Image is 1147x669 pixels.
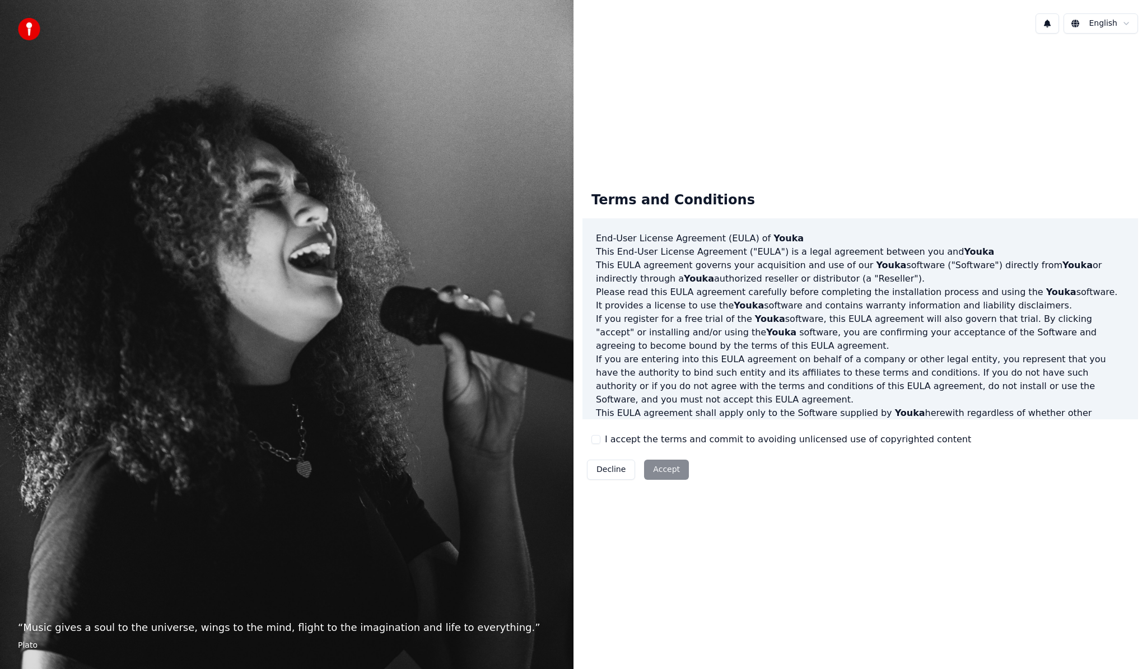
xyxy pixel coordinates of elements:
p: This EULA agreement governs your acquisition and use of our software ("Software") directly from o... [596,259,1125,286]
img: youka [18,18,40,40]
footer: Plato [18,640,556,651]
span: Youka [964,246,994,257]
p: “ Music gives a soul to the universe, wings to the mind, flight to the imagination and life to ev... [18,620,556,635]
span: Youka [734,300,764,311]
h3: End-User License Agreement (EULA) of [596,232,1125,245]
p: This EULA agreement shall apply only to the Software supplied by herewith regardless of whether o... [596,406,1125,460]
label: I accept the terms and commit to avoiding unlicensed use of copyrighted content [605,433,971,446]
span: Youka [755,314,785,324]
div: Terms and Conditions [582,183,764,218]
span: Youka [1062,260,1093,270]
button: Decline [587,460,635,480]
span: Youka [895,408,925,418]
span: Youka [773,233,804,244]
p: If you are entering into this EULA agreement on behalf of a company or other legal entity, you re... [596,353,1125,406]
span: Youka [1046,287,1076,297]
span: Youka [876,260,906,270]
span: Youka [766,327,796,338]
p: Please read this EULA agreement carefully before completing the installation process and using th... [596,286,1125,312]
p: If you register for a free trial of the software, this EULA agreement will also govern that trial... [596,312,1125,353]
p: This End-User License Agreement ("EULA") is a legal agreement between you and [596,245,1125,259]
span: Youka [684,273,714,284]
